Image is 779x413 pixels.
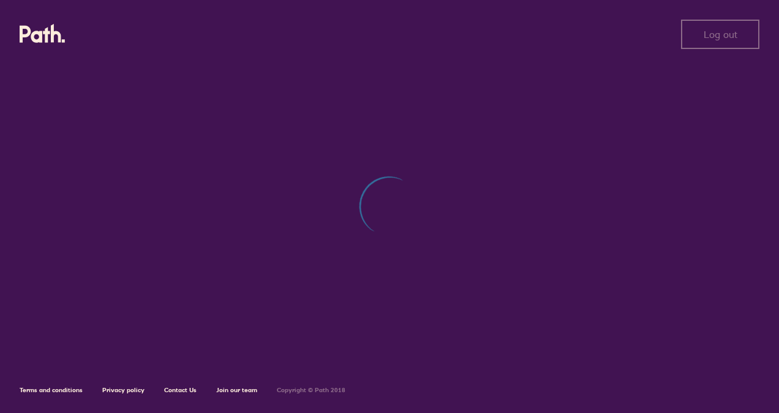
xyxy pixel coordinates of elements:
a: Privacy policy [102,386,145,394]
a: Contact Us [164,386,197,394]
span: Log out [704,29,737,40]
a: Join our team [216,386,257,394]
button: Log out [681,20,759,49]
a: Terms and conditions [20,386,83,394]
h6: Copyright © Path 2018 [277,387,345,394]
